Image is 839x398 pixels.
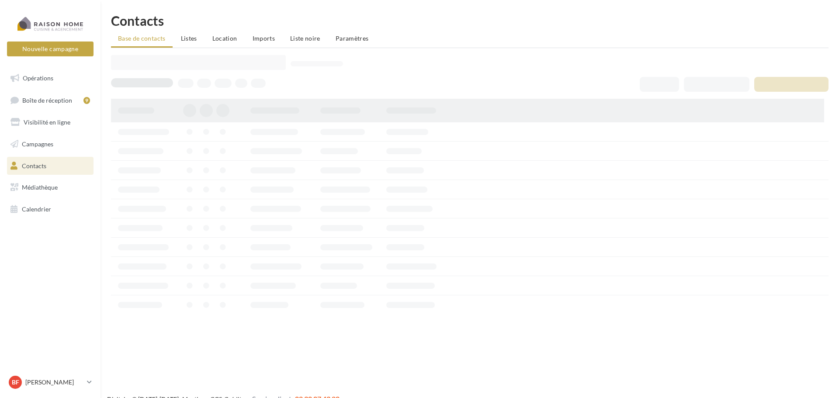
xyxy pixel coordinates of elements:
span: Liste noire [290,35,320,42]
a: Contacts [5,157,95,175]
div: 9 [83,97,90,104]
span: Paramètres [336,35,369,42]
p: [PERSON_NAME] [25,378,83,387]
span: Visibilité en ligne [24,118,70,126]
span: BF [12,378,19,387]
a: BF [PERSON_NAME] [7,374,94,391]
span: Calendrier [22,205,51,213]
a: Visibilité en ligne [5,113,95,132]
span: Contacts [22,162,46,169]
a: Opérations [5,69,95,87]
span: Opérations [23,74,53,82]
span: Campagnes [22,140,53,148]
button: Nouvelle campagne [7,42,94,56]
span: Boîte de réception [22,96,72,104]
span: Location [212,35,237,42]
h1: Contacts [111,14,829,27]
a: Boîte de réception9 [5,91,95,110]
span: Médiathèque [22,183,58,191]
a: Campagnes [5,135,95,153]
span: Imports [253,35,275,42]
a: Calendrier [5,200,95,218]
a: Médiathèque [5,178,95,197]
span: Listes [181,35,197,42]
